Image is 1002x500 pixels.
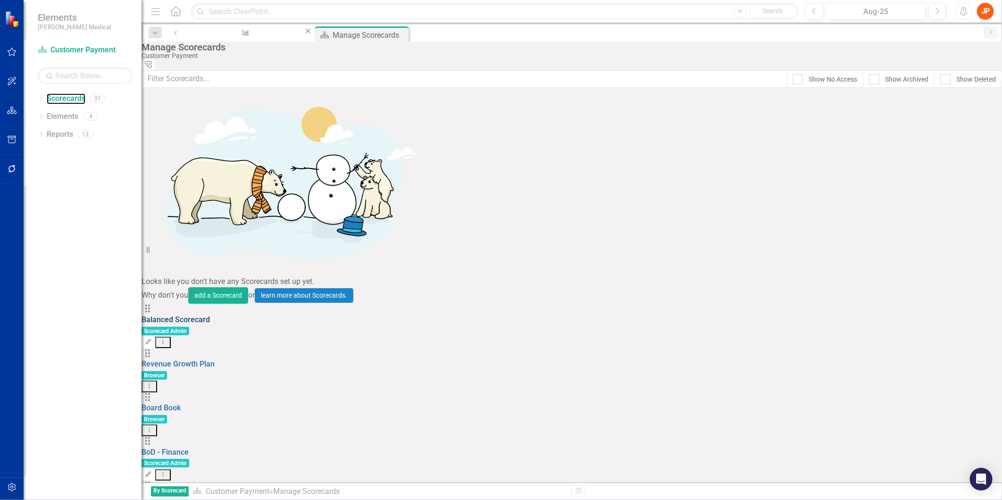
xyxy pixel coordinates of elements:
span: Why don't you [142,291,188,300]
span: Browser [142,415,167,424]
span: or [248,291,255,300]
span: By Scorecard [151,486,189,497]
span: Search [762,7,783,15]
div: » Manage Scorecards [192,486,565,497]
a: Customer Payment [206,487,269,496]
div: 13 [78,130,93,138]
img: ClearPoint Strategy [5,11,21,27]
a: Reports [47,129,73,140]
div: Aug-25 [829,6,923,17]
a: BoD - Finance [142,448,189,457]
a: Elements [47,111,78,122]
div: Show Archived [885,75,928,84]
div: Show Deleted [956,75,996,84]
a: Balanced Scorecard [142,315,210,324]
a: Customer Payment [38,45,132,56]
button: Aug-25 [826,3,926,20]
div: Show No Access [809,75,857,84]
button: add a Scorecard [188,287,248,304]
a: Payment Portal Users (3 Mo. Average) [185,26,303,38]
div: 4 [83,113,98,121]
div: Customer Payment [142,52,997,59]
div: Payment Portal Users (3 Mo. Average) [194,35,295,47]
small: [PERSON_NAME] Medical [38,23,111,31]
img: Getting started [142,88,425,276]
a: Board Book [142,403,181,412]
div: Manage Scorecards [142,42,997,52]
div: Looks like you don't have any Scorecards set up yet. [142,276,1002,287]
input: Filter Scorecards... [142,70,787,88]
div: Manage Scorecards [333,29,407,41]
a: learn more about Scorecards. [255,288,353,303]
input: Search Below... [38,67,132,84]
input: Search ClearPoint... [191,3,799,20]
span: Elements [38,12,111,23]
a: Revenue Growth Plan [142,359,215,368]
div: 51 [90,95,105,103]
span: Scorecard Admin [142,459,189,467]
a: Scorecards [47,93,85,104]
span: Browser [142,371,167,380]
div: Open Intercom Messenger [970,468,993,491]
button: Search [749,5,796,18]
span: Scorecard Admin [142,327,189,335]
button: JP [977,3,994,20]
